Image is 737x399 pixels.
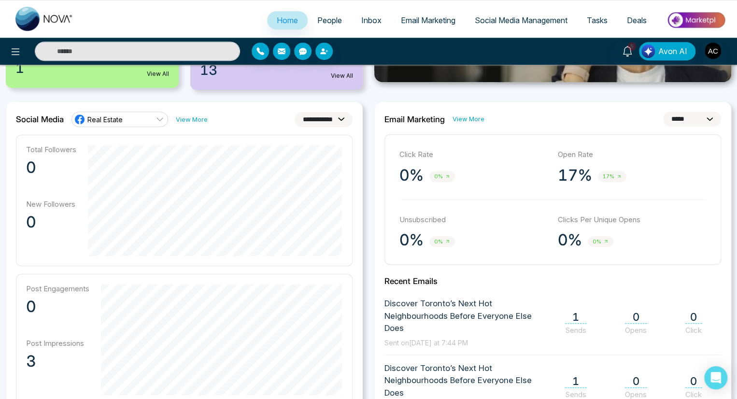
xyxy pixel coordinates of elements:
[627,15,647,25] span: Deals
[565,311,586,324] span: 1
[401,15,455,25] span: Email Marketing
[26,145,76,154] p: Total Followers
[617,11,656,29] a: Deals
[399,214,548,226] p: Unsubscribed
[625,326,647,335] span: Opens
[267,11,308,29] a: Home
[399,149,548,160] p: Click Rate
[384,298,551,335] span: Discover Toronto’s Next Hot Neighbourhoods Before Everyone Else Does
[453,114,484,124] a: View More
[565,326,586,335] span: Sends
[361,15,382,25] span: Inbox
[429,171,455,182] span: 0%
[391,11,465,29] a: Email Marketing
[558,230,582,250] p: 0%
[277,15,298,25] span: Home
[429,236,455,247] span: 0%
[587,15,608,25] span: Tasks
[616,42,639,59] a: 5
[200,60,217,80] span: 13
[558,149,707,160] p: Open Rate
[598,171,626,182] span: 17%
[26,284,89,293] p: Post Engagements
[317,15,342,25] span: People
[558,166,592,185] p: 17%
[685,326,702,335] span: Click
[399,230,424,250] p: 0%
[384,339,468,347] span: Sent on [DATE] at 7:44 PM
[26,339,89,348] p: Post Impressions
[625,311,647,324] span: 0
[627,42,636,51] span: 5
[588,236,613,247] span: 0%
[15,7,73,31] img: Nova CRM Logo
[87,115,123,124] span: Real Estate
[26,199,76,209] p: New Followers
[625,390,647,399] span: Opens
[384,114,445,124] h2: Email Marketing
[565,375,586,388] span: 1
[465,11,577,29] a: Social Media Management
[147,70,169,78] a: View All
[565,390,586,399] span: Sends
[475,15,567,25] span: Social Media Management
[577,11,617,29] a: Tasks
[685,390,702,399] span: Click
[685,375,702,388] span: 0
[384,276,721,286] h2: Recent Emails
[625,375,647,388] span: 0
[26,213,76,232] p: 0
[15,58,24,78] span: 1
[641,44,655,58] img: Lead Flow
[26,297,89,316] p: 0
[331,71,353,80] a: View All
[26,158,76,177] p: 0
[16,114,64,124] h2: Social Media
[705,43,721,59] img: User Avatar
[26,352,89,371] p: 3
[639,42,695,60] button: Avon AI
[308,11,352,29] a: People
[352,11,391,29] a: Inbox
[658,45,687,57] span: Avon AI
[558,214,707,226] p: Clicks Per Unique Opens
[685,311,702,324] span: 0
[704,366,727,389] div: Open Intercom Messenger
[661,9,731,31] img: Market-place.gif
[176,115,208,124] a: View More
[399,166,424,185] p: 0%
